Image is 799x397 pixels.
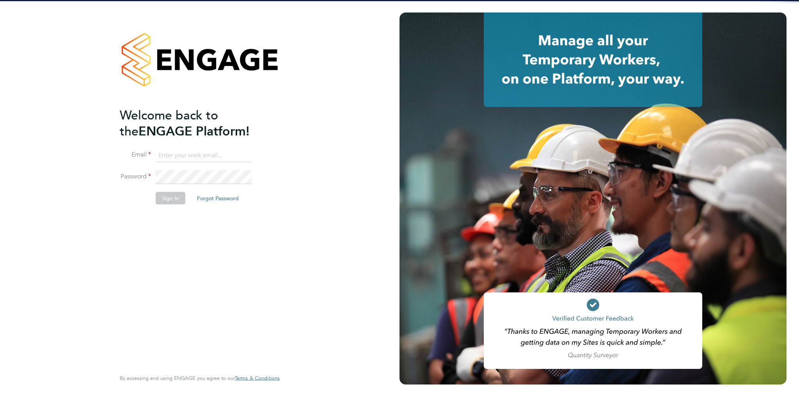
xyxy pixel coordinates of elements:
[156,148,252,162] input: Enter your work email...
[120,173,151,181] label: Password
[156,192,185,205] button: Sign In
[120,107,218,139] span: Welcome back to the
[120,107,272,139] h2: ENGAGE Platform!
[120,151,151,159] label: Email
[120,375,280,381] span: By accessing and using ENGAGE you agree to our
[235,375,280,381] a: Terms & Conditions
[191,192,245,205] button: Forgot Password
